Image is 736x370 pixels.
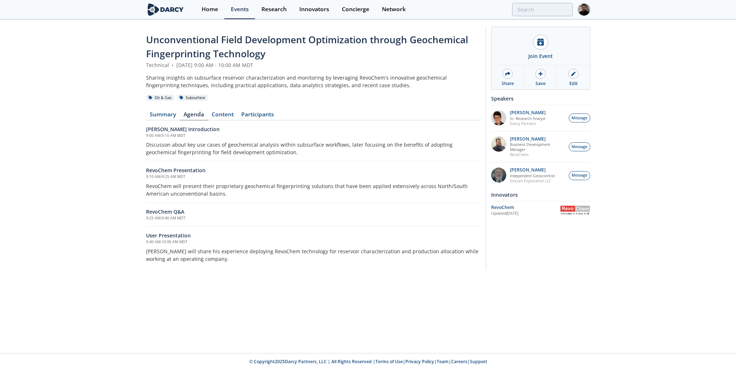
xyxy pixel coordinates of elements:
div: Oil & Gas [146,95,175,101]
a: Edit [557,65,590,89]
h5: 9:25 AM - 9:40 AM MDT [146,215,481,221]
a: Participants [238,112,278,120]
div: Innovators [299,6,329,12]
p: [PERSON_NAME] [510,168,555,173]
div: Events [231,6,249,12]
div: Research [261,6,287,12]
h5: 9:40 AM - 10:00 AM MDT [146,239,481,245]
p: Discusson about key use cases of geochemical analysis within subsurface workflows, later focusing... [146,141,481,156]
p: Darcy Partners [510,121,546,126]
div: Updated [DATE] [491,211,560,217]
button: Message [569,142,590,151]
div: Network [382,6,406,12]
a: Agenda [180,112,208,120]
a: RevoChem Updated[DATE] RevoChem [491,204,590,217]
h6: [PERSON_NAME] Introduction [146,125,481,133]
h5: 9:00 AM - 9:10 AM MDT [146,133,481,139]
div: Concierge [342,6,369,12]
a: Terms of Use [375,358,403,365]
div: Subsurface [177,95,208,101]
div: Home [202,6,218,12]
a: Careers [451,358,467,365]
div: Edit [569,80,578,87]
p: Sr. Research Analyst [510,116,546,121]
img: 790b61d6-77b3-4134-8222-5cb555840c93 [491,168,506,183]
div: Join Event [528,52,553,60]
p: [PERSON_NAME] [510,110,546,115]
img: Profile [578,3,590,16]
p: Business Development Manager [510,142,565,152]
h6: RevoChem Presentation [146,166,481,174]
h6: User Presentation [146,232,481,239]
button: Message [569,171,590,180]
img: pfbUXw5ZTiaeWmDt62ge [491,110,506,125]
span: Message [572,144,587,150]
span: Message [572,173,587,178]
span: Unconventional Field Development Optimization through Geochemical Fingerprinting Technology [146,33,468,60]
h6: RevoChem Q&A [146,208,481,215]
a: Team [437,358,449,365]
div: RevoChem [491,204,560,211]
a: Content [208,112,238,120]
p: Sinclair Exploration LLC [510,178,555,183]
img: RevoChem [560,206,590,215]
p: [PERSON_NAME] [510,137,565,142]
div: Save [536,80,546,87]
input: Advanced Search [512,3,573,16]
p: © Copyright 2025 Darcy Partners, LLC | All Rights Reserved | | | | | [101,358,635,365]
span: • [171,62,175,68]
h5: 9:10 AM - 9:25 AM MDT [146,174,481,180]
p: RevoChem [510,152,565,157]
span: Message [572,115,587,121]
div: Share [502,80,514,87]
button: Message [569,113,590,122]
div: Technical [DATE] 9:00 AM - 10:00 AM MDT [146,61,481,69]
a: Privacy Policy [405,358,434,365]
div: Innovators [491,188,590,201]
img: 2k2ez1SvSiOh3gKHmcgF [491,137,506,152]
a: Support [470,358,487,365]
div: Speakers [491,92,590,105]
p: RevoChem will present their proprietary geochemical fingerprinting solutions that have been appli... [146,182,481,197]
iframe: chat widget [706,341,729,363]
div: Sharing insights on subsurface reservoir characterization and monitoring by leveraging RevoChem's... [146,74,481,89]
p: [PERSON_NAME] will share his experience deploying RevoChem technology for reservoir characterizat... [146,248,481,263]
img: logo-wide.svg [146,3,185,16]
p: Independent Geoscientist [510,173,555,178]
a: Summary [146,112,180,120]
